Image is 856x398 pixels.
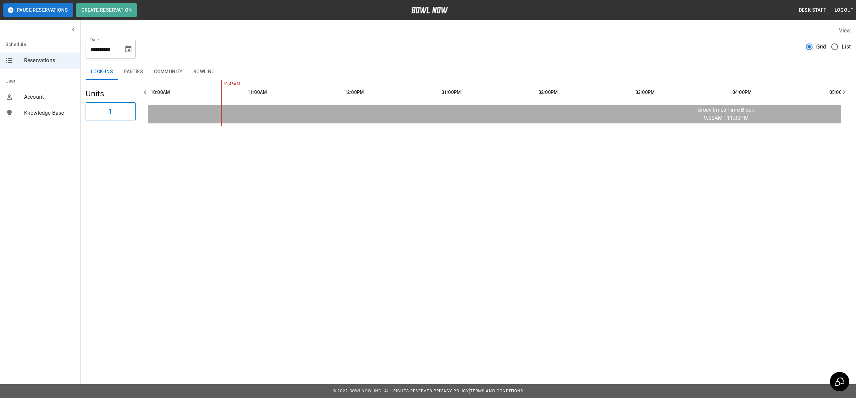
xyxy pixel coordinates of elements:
[150,83,245,102] th: 10:00AM
[86,88,136,99] h5: Units
[470,389,523,393] a: Terms and Conditions
[433,389,469,393] a: Privacy Policy
[86,64,118,80] button: Lock-ins
[333,389,433,393] span: © 2022 BowlNow, Inc. All Rights Reserved.
[411,7,448,13] img: logo
[796,4,829,16] button: Desk Staff
[3,3,73,17] button: Pause Reservations
[24,93,75,101] span: Account
[76,3,137,17] button: Create Reservation
[118,64,148,80] button: Parties
[832,4,856,16] button: Logout
[24,57,75,65] span: Reservations
[148,64,188,80] button: Community
[221,81,223,88] span: 10:45AM
[122,42,135,56] button: Choose date, selected date is Sep 6, 2025
[86,102,136,120] button: 1
[188,64,220,80] button: Bowling
[86,64,851,80] div: inventory tabs
[842,43,851,51] span: List
[109,106,112,117] h6: 1
[816,43,826,51] span: Grid
[839,27,851,34] label: View
[247,83,342,102] th: 11:00AM
[24,109,75,117] span: Knowledge Base
[344,83,439,102] th: 12:00PM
